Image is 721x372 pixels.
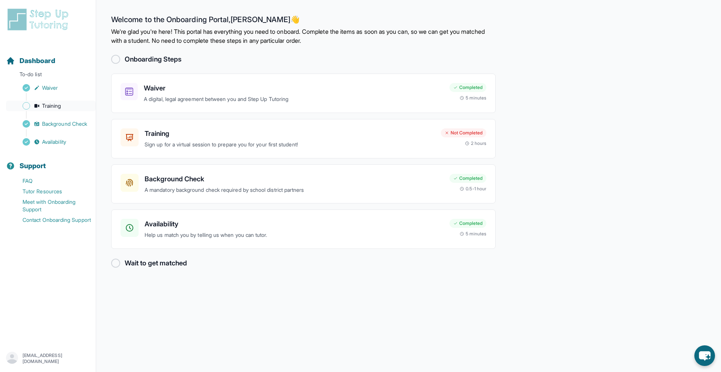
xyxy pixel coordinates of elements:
[20,56,55,66] span: Dashboard
[145,128,435,139] h3: Training
[23,352,90,364] p: [EMAIL_ADDRESS][DOMAIN_NAME]
[6,186,96,197] a: Tutor Resources
[3,44,93,69] button: Dashboard
[460,95,486,101] div: 5 minutes
[111,15,496,27] h2: Welcome to the Onboarding Portal, [PERSON_NAME] 👋
[6,56,55,66] a: Dashboard
[6,8,73,32] img: logo
[6,83,96,93] a: Waiver
[111,209,496,249] a: AvailabilityHelp us match you by telling us when you can tutor.Completed5 minutes
[125,54,181,65] h2: Onboarding Steps
[6,197,96,215] a: Meet with Onboarding Support
[145,186,443,194] p: A mandatory background check required by school district partners
[449,219,486,228] div: Completed
[144,95,443,104] p: A digital, legal agreement between you and Step Up Tutoring
[125,258,187,268] h2: Wait to get matched
[3,149,93,174] button: Support
[145,231,443,239] p: Help us match you by telling us when you can tutor.
[111,164,496,204] a: Background CheckA mandatory background check required by school district partnersCompleted0.5-1 hour
[460,231,486,237] div: 5 minutes
[42,120,87,128] span: Background Check
[694,345,715,366] button: chat-button
[145,140,435,149] p: Sign up for a virtual session to prepare you for your first student!
[6,101,96,111] a: Training
[6,352,90,365] button: [EMAIL_ADDRESS][DOMAIN_NAME]
[111,74,496,113] a: WaiverA digital, legal agreement between you and Step Up TutoringCompleted5 minutes
[42,138,66,146] span: Availability
[449,83,486,92] div: Completed
[6,137,96,147] a: Availability
[3,71,93,81] p: To-do list
[465,140,487,146] div: 2 hours
[460,186,486,192] div: 0.5-1 hour
[6,215,96,225] a: Contact Onboarding Support
[144,83,443,93] h3: Waiver
[42,102,61,110] span: Training
[441,128,486,137] div: Not Completed
[145,174,443,184] h3: Background Check
[145,219,443,229] h3: Availability
[20,161,46,171] span: Support
[449,174,486,183] div: Completed
[111,27,496,45] p: We're glad you're here! This portal has everything you need to onboard. Complete the items as soo...
[6,176,96,186] a: FAQ
[111,119,496,158] a: TrainingSign up for a virtual session to prepare you for your first student!Not Completed2 hours
[6,119,96,129] a: Background Check
[42,84,58,92] span: Waiver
